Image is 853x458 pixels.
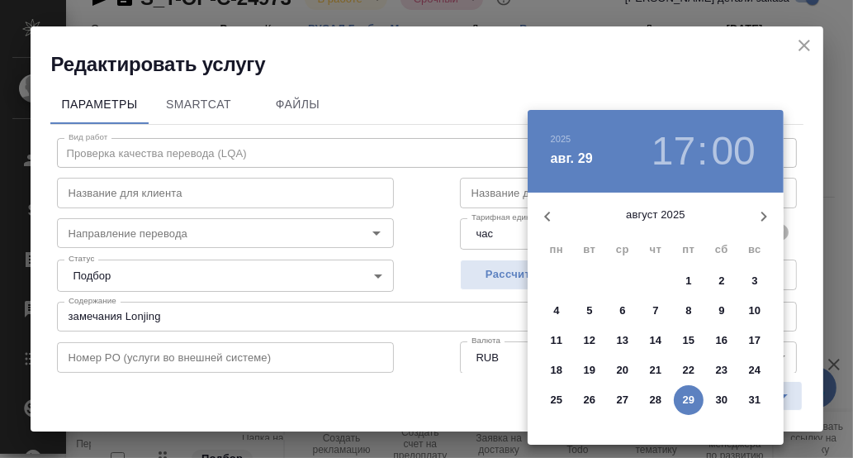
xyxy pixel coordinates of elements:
span: сб [707,241,737,258]
button: 26 [575,385,604,415]
p: 28 [650,392,662,408]
button: 1 [674,266,704,296]
p: 9 [718,303,724,319]
p: 6 [619,303,625,319]
p: 20 [617,362,629,379]
button: 20 [608,355,637,385]
p: 26 [584,392,596,408]
button: 4 [542,296,571,326]
p: 15 [683,332,695,349]
span: пн [542,241,571,258]
span: пт [674,241,704,258]
button: 13 [608,326,637,355]
p: 13 [617,332,629,349]
span: ср [608,241,637,258]
button: 23 [707,355,737,385]
button: 17 [652,128,695,174]
p: 18 [551,362,563,379]
button: 30 [707,385,737,415]
button: 11 [542,326,571,355]
button: 8 [674,296,704,326]
span: вс [740,241,770,258]
p: 1 [685,273,691,289]
p: 16 [716,332,728,349]
p: 3 [751,273,757,289]
p: 12 [584,332,596,349]
p: 4 [553,303,559,319]
p: 17 [749,332,761,349]
p: 25 [551,392,563,408]
button: 6 [608,296,637,326]
p: 31 [749,392,761,408]
p: 5 [586,303,592,319]
button: 25 [542,385,571,415]
button: 14 [641,326,671,355]
button: 2025 [551,134,571,144]
button: 9 [707,296,737,326]
button: 3 [740,266,770,296]
p: август 2025 [567,207,744,223]
button: 28 [641,385,671,415]
p: 19 [584,362,596,379]
button: 29 [674,385,704,415]
button: 18 [542,355,571,385]
button: 16 [707,326,737,355]
p: 7 [652,303,658,319]
p: 30 [716,392,728,408]
p: 23 [716,362,728,379]
p: 27 [617,392,629,408]
button: 21 [641,355,671,385]
button: 7 [641,296,671,326]
button: 15 [674,326,704,355]
button: 2 [707,266,737,296]
span: чт [641,241,671,258]
p: 22 [683,362,695,379]
h3: : [697,128,708,174]
p: 10 [749,303,761,319]
p: 8 [685,303,691,319]
span: вт [575,241,604,258]
button: 24 [740,355,770,385]
p: 21 [650,362,662,379]
button: авг. 29 [551,149,593,169]
p: 11 [551,332,563,349]
p: 24 [749,362,761,379]
button: 27 [608,385,637,415]
p: 2 [718,273,724,289]
p: 29 [683,392,695,408]
button: 19 [575,355,604,385]
button: 00 [712,128,756,174]
button: 31 [740,385,770,415]
button: 5 [575,296,604,326]
p: 14 [650,332,662,349]
button: 12 [575,326,604,355]
button: 22 [674,355,704,385]
button: 10 [740,296,770,326]
button: 17 [740,326,770,355]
